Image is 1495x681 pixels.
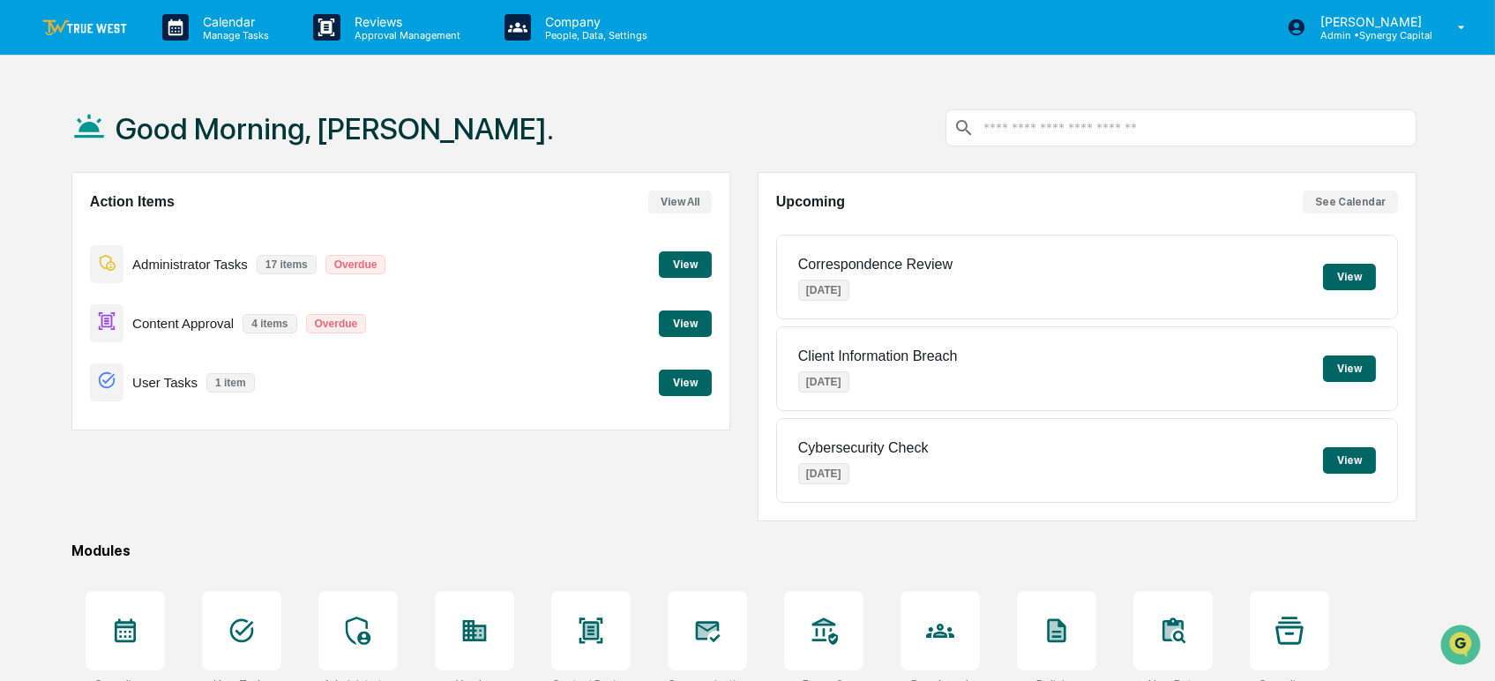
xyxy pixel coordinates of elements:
p: Admin • Synergy Capital [1306,29,1432,41]
a: View [659,255,712,272]
p: User Tasks [132,375,198,390]
a: 🖐️Preclearance [11,306,121,338]
button: View [1323,447,1376,474]
button: See Calendar [1303,191,1398,213]
button: See all [273,192,321,213]
iframe: Open customer support [1439,623,1486,670]
p: 17 items [257,255,317,274]
img: Cameron Burns [18,223,46,251]
div: 🔎 [18,348,32,363]
p: Approval Management [340,29,469,41]
button: View [659,251,712,278]
p: Content Approval [132,316,234,331]
p: 4 items [243,314,296,333]
button: View [1323,355,1376,382]
div: Past conversations [18,196,118,210]
div: 🖐️ [18,315,32,329]
p: Client Information Breach [798,348,958,364]
p: [DATE] [798,371,849,393]
h1: Good Morning, [PERSON_NAME]. [116,111,554,146]
p: Cybersecurity Check [798,440,929,456]
p: Company [531,14,656,29]
a: 🗄️Attestations [121,306,226,338]
img: logo [42,19,127,36]
p: Manage Tasks [189,29,278,41]
p: How can we help? [18,37,321,65]
button: View [659,311,712,337]
span: [DATE] [156,240,192,254]
button: View All [648,191,712,213]
a: View [659,314,712,331]
span: Pylon [176,390,213,403]
p: People, Data, Settings [531,29,656,41]
p: 1 item [206,373,255,393]
div: Modules [71,543,1417,559]
h2: Action Items [90,194,175,210]
a: Powered byPylon [124,389,213,403]
a: 🔎Data Lookup [11,340,118,371]
img: 1746055101610-c473b297-6a78-478c-a979-82029cc54cd1 [18,135,49,167]
p: Overdue [325,255,386,274]
div: Start new chat [60,135,289,153]
button: Start new chat [300,140,321,161]
p: [DATE] [798,280,849,301]
a: View [659,373,712,390]
button: View [659,370,712,396]
p: Correspondence Review [798,257,953,273]
span: [PERSON_NAME] [55,240,143,254]
p: [PERSON_NAME] [1306,14,1432,29]
span: Data Lookup [35,347,111,364]
span: Preclearance [35,313,114,331]
p: Calendar [189,14,278,29]
div: We're available if you need us! [60,153,223,167]
p: Administrator Tasks [132,257,248,272]
p: Overdue [306,314,367,333]
span: Attestations [146,313,219,331]
p: [DATE] [798,463,849,484]
button: View [1323,264,1376,290]
img: 1746055101610-c473b297-6a78-478c-a979-82029cc54cd1 [35,241,49,255]
div: 🗄️ [128,315,142,329]
h2: Upcoming [776,194,845,210]
p: Reviews [340,14,469,29]
span: • [146,240,153,254]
